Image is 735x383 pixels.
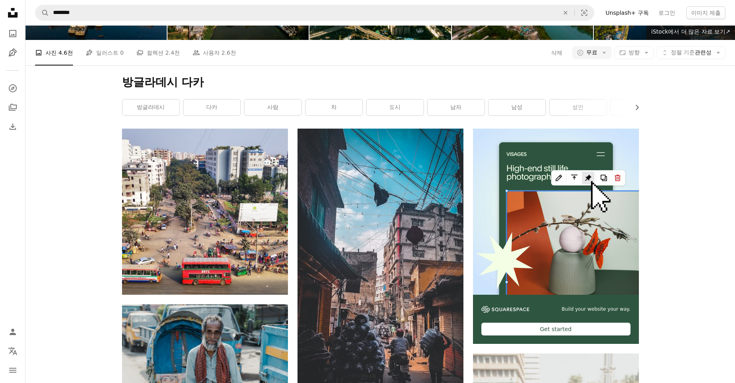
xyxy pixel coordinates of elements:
[654,6,680,19] a: 로그인
[557,5,574,20] button: 삭제
[35,5,49,20] button: Unsplash 검색
[646,24,735,40] a: iStock에서 더 많은 자료 보기↗
[122,75,639,89] h1: 방글라데시 다카
[428,99,485,115] a: 남자
[183,99,240,115] a: 다카
[601,6,653,19] a: Unsplash+ 구독
[550,99,607,115] a: 성인
[193,40,236,65] a: 사용자 2.6천
[122,208,288,215] a: 도로에 빨간 버스의 항공 사진
[473,129,639,295] img: file-1723602894256-972c108553a7image
[489,99,546,115] a: 남성
[671,49,695,56] span: 정렬 기준
[86,40,124,65] a: 일러스트 0
[575,5,594,20] button: 시각적 검색
[611,99,668,115] a: 도시의
[367,99,424,115] a: 도시
[657,46,725,59] button: 정렬 기준관련성
[136,40,180,65] a: 컬렉션 2.4천
[651,28,730,35] span: iStock에서 더 많은 자료 보기 ↗
[5,45,21,61] a: 일러스트
[120,48,124,57] span: 0
[5,343,21,359] button: 언어
[5,362,21,378] button: 메뉴
[305,99,363,115] a: 차
[481,323,631,335] div: Get started
[686,6,725,19] button: 이미지 제출
[5,99,21,115] a: 컬렉션
[5,80,21,96] a: 탐색
[586,49,597,57] span: 무료
[35,5,594,21] form: 사이트 전체에서 이미지 찾기
[473,129,639,344] a: Build your website your way.Get started
[562,306,630,313] span: Build your website your way.
[244,99,301,115] a: 사람
[221,48,236,57] span: 2.6천
[122,129,288,295] img: 도로에 빨간 버스의 항공 사진
[629,49,640,56] span: 방향
[298,272,463,280] a: 오토바이를 타고 좁은 길을 내려가는 사람들
[572,46,611,59] button: 무료
[122,99,179,115] a: 방글라데시
[481,306,529,313] img: file-1606177908946-d1eed1cbe4f5image
[615,46,654,59] button: 방향
[551,46,563,59] button: 삭제
[630,99,639,115] button: 목록을 오른쪽으로 스크롤
[5,5,21,22] a: 홈 — Unsplash
[671,49,711,57] span: 관련성
[5,26,21,42] a: 사진
[5,119,21,135] a: 다운로드 내역
[166,48,180,57] span: 2.4천
[5,324,21,340] a: 로그인 / 가입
